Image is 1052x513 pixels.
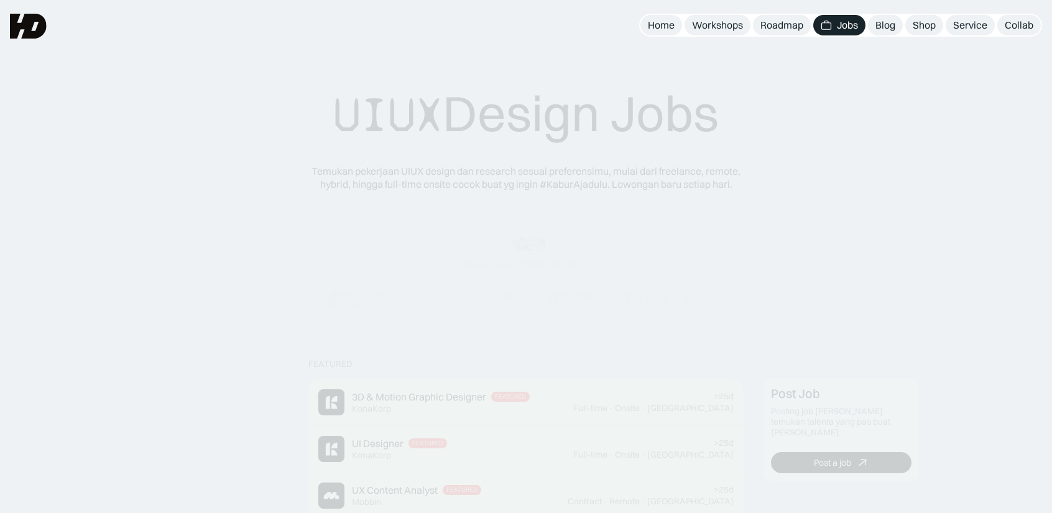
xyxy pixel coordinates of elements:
[609,403,614,414] div: ·
[333,83,719,145] div: Design Jobs
[352,450,391,461] div: KonaKorp
[352,484,438,497] div: UX Content Analyst
[868,15,903,35] a: Blog
[760,19,803,32] div: Roadmap
[352,391,486,404] div: 3D & Motion Graphic Designer
[352,497,381,507] div: Mobbin
[318,436,344,462] img: Job Image
[527,257,549,269] span: 50k+
[568,496,602,507] div: Contract
[308,359,353,369] div: Featured
[837,19,858,32] div: Jobs
[641,403,646,414] div: ·
[641,450,646,460] div: ·
[603,496,608,507] div: ·
[412,440,443,448] div: Featured
[685,15,750,35] a: Workshops
[573,403,607,414] div: Full-time
[753,15,811,35] a: Roadmap
[352,404,391,414] div: KonaKorp
[1005,19,1033,32] div: Collab
[302,165,750,191] div: Temukan pekerjaan UIUX design dan research sesuai preferensimu, mulai dari freelance, remote, hyb...
[771,453,911,474] a: Post a job
[459,257,593,270] div: Dipercaya oleh designers
[352,437,404,450] div: UI Designer
[609,450,614,460] div: ·
[615,450,640,460] div: Onsite
[647,496,734,507] div: [GEOGRAPHIC_DATA]
[946,15,995,35] a: Service
[714,391,734,402] div: >25d
[318,483,344,509] img: Job Image
[953,19,987,32] div: Service
[813,15,865,35] a: Jobs
[814,458,851,468] div: Post a job
[308,426,744,473] a: Job ImageUI DesignerFeaturedKonaKorp>25dFull-time·Onsite·[GEOGRAPHIC_DATA]
[641,496,646,507] div: ·
[333,85,443,145] span: UIUX
[308,379,744,426] a: Job Image3D & Motion Graphic DesignerFeaturedKonaKorp>25dFull-time·Onsite·[GEOGRAPHIC_DATA]
[647,403,734,414] div: [GEOGRAPHIC_DATA]
[609,496,640,507] div: Remote
[771,386,820,401] div: Post Job
[771,406,911,437] div: Posting job [PERSON_NAME] temukan talenta yang pas buat [PERSON_NAME].
[318,389,344,415] img: Job Image
[913,19,936,32] div: Shop
[648,19,675,32] div: Home
[714,484,734,495] div: >25d
[692,19,743,32] div: Workshops
[640,15,682,35] a: Home
[905,15,943,35] a: Shop
[495,394,526,401] div: Featured
[875,19,895,32] div: Blog
[647,450,734,460] div: [GEOGRAPHIC_DATA]
[997,15,1041,35] a: Collab
[714,438,734,448] div: >25d
[615,403,640,414] div: Onsite
[573,450,607,460] div: Full-time
[446,487,478,494] div: Featured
